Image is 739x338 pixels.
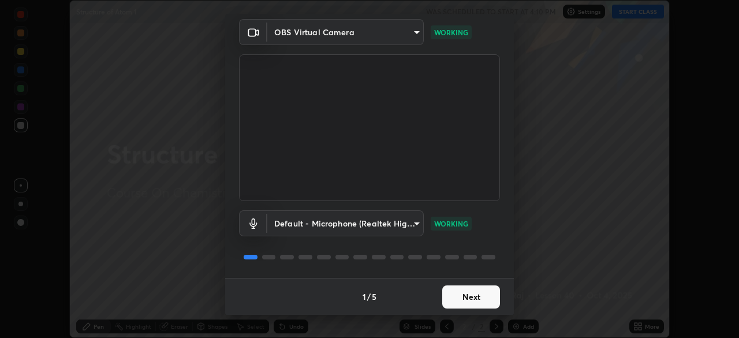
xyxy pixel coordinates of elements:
div: OBS Virtual Camera [267,210,424,236]
h4: 1 [363,291,366,303]
h4: / [367,291,371,303]
p: WORKING [434,27,468,38]
div: OBS Virtual Camera [267,19,424,45]
p: WORKING [434,218,468,229]
h4: 5 [372,291,376,303]
button: Next [442,285,500,309]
